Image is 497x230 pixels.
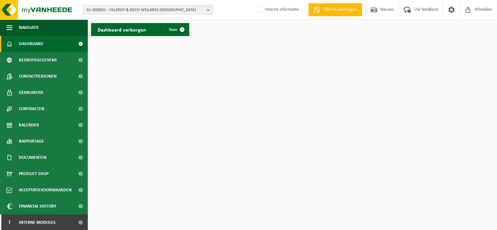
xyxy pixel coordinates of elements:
[91,23,153,36] h2: Dashboard verborgen
[19,182,72,198] span: Acceptatievoorwaarden
[164,23,189,36] a: Toon
[19,36,43,52] span: Dashboard
[256,5,299,15] label: Interne informatie
[19,68,57,84] span: Contactpersonen
[87,5,204,15] span: 01-000001 - VILLEROY & BOCH WELLNESS [GEOGRAPHIC_DATA]
[19,52,57,68] span: Bedrijfsgegevens
[19,101,44,117] span: Contracten
[169,28,177,32] span: Toon
[19,133,44,149] span: Rapportage
[83,5,213,15] button: 01-000001 - VILLEROY & BOCH WELLNESS [GEOGRAPHIC_DATA]
[19,166,48,182] span: Product Shop
[19,117,39,133] span: Kalender
[19,84,43,101] span: Gebruikers
[19,19,39,36] span: Navigatie
[322,6,359,13] span: Offerte aanvragen
[308,3,362,16] a: Offerte aanvragen
[19,149,47,166] span: Documenten
[19,198,56,214] span: Financial History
